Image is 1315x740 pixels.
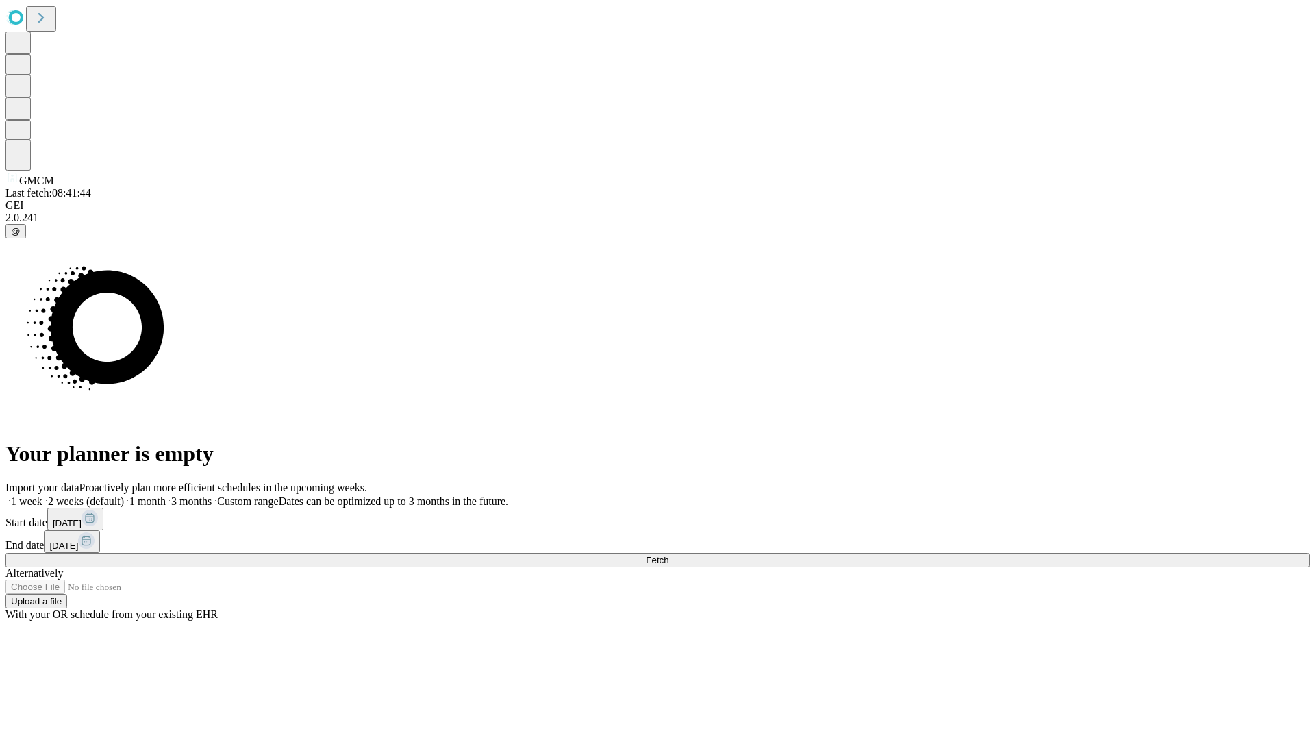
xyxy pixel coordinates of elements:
[5,567,63,579] span: Alternatively
[79,482,367,493] span: Proactively plan more efficient schedules in the upcoming weeks.
[11,495,42,507] span: 1 week
[5,608,218,620] span: With your OR schedule from your existing EHR
[5,482,79,493] span: Import your data
[47,508,103,530] button: [DATE]
[5,508,1310,530] div: Start date
[49,541,78,551] span: [DATE]
[5,441,1310,467] h1: Your planner is empty
[646,555,668,565] span: Fetch
[5,199,1310,212] div: GEI
[53,518,82,528] span: [DATE]
[5,212,1310,224] div: 2.0.241
[19,175,54,186] span: GMCM
[171,495,212,507] span: 3 months
[11,226,21,236] span: @
[5,530,1310,553] div: End date
[129,495,166,507] span: 1 month
[217,495,278,507] span: Custom range
[48,495,124,507] span: 2 weeks (default)
[5,553,1310,567] button: Fetch
[5,594,67,608] button: Upload a file
[279,495,508,507] span: Dates can be optimized up to 3 months in the future.
[5,187,91,199] span: Last fetch: 08:41:44
[44,530,100,553] button: [DATE]
[5,224,26,238] button: @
